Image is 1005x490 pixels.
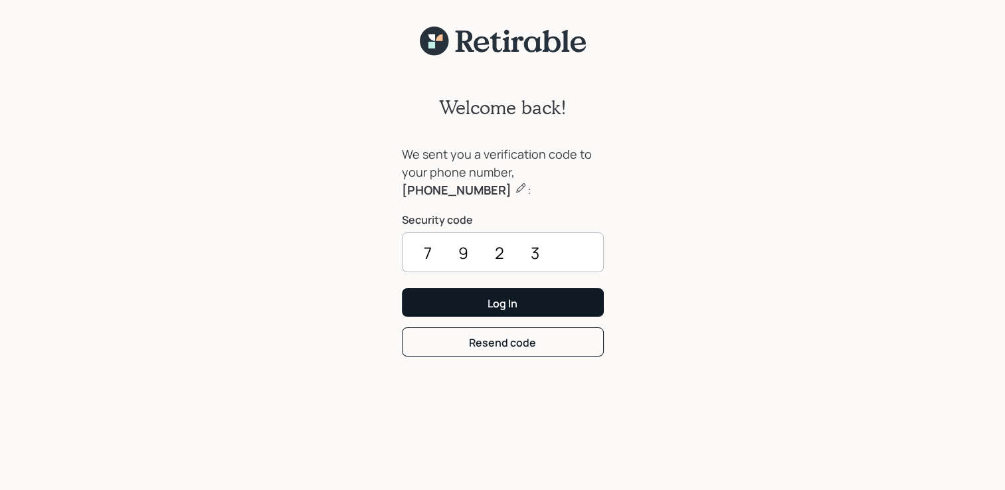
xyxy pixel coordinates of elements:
div: We sent you a verification code to your phone number, : [402,145,604,199]
label: Security code [402,212,604,227]
div: Resend code [469,335,536,350]
b: [PHONE_NUMBER] [402,182,511,198]
div: Log In [488,296,517,311]
h2: Welcome back! [439,96,567,119]
button: Resend code [402,327,604,356]
input: •••• [402,232,604,272]
button: Log In [402,288,604,317]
